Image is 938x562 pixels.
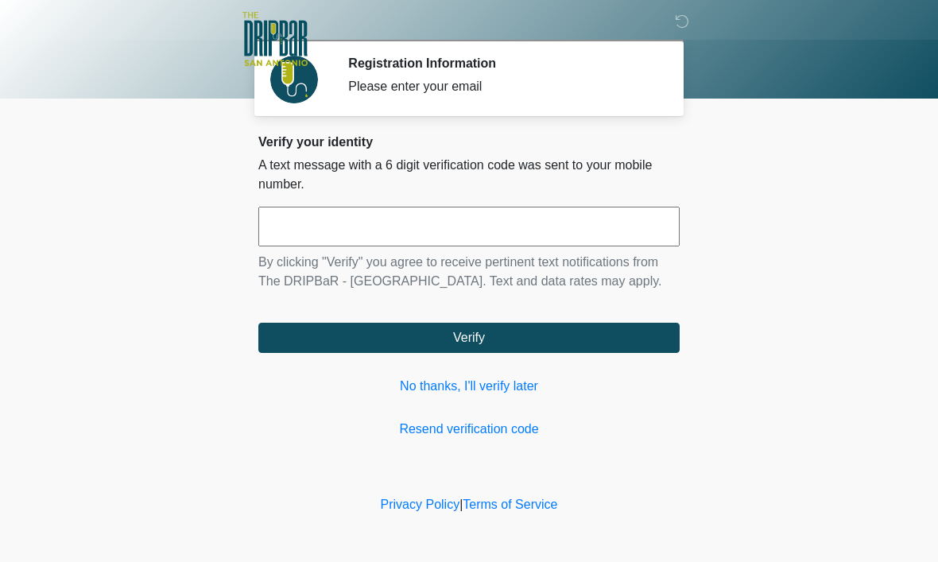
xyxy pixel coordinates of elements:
img: The DRIPBaR - San Antonio Fossil Creek Logo [242,12,308,68]
p: A text message with a 6 digit verification code was sent to your mobile number. [258,156,680,194]
a: No thanks, I'll verify later [258,377,680,396]
div: Please enter your email [348,77,656,96]
a: | [459,498,463,511]
a: Privacy Policy [381,498,460,511]
a: Terms of Service [463,498,557,511]
h2: Verify your identity [258,134,680,149]
p: By clicking "Verify" you agree to receive pertinent text notifications from The DRIPBaR - [GEOGRA... [258,253,680,291]
a: Resend verification code [258,420,680,439]
button: Verify [258,323,680,353]
img: Agent Avatar [270,56,318,103]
